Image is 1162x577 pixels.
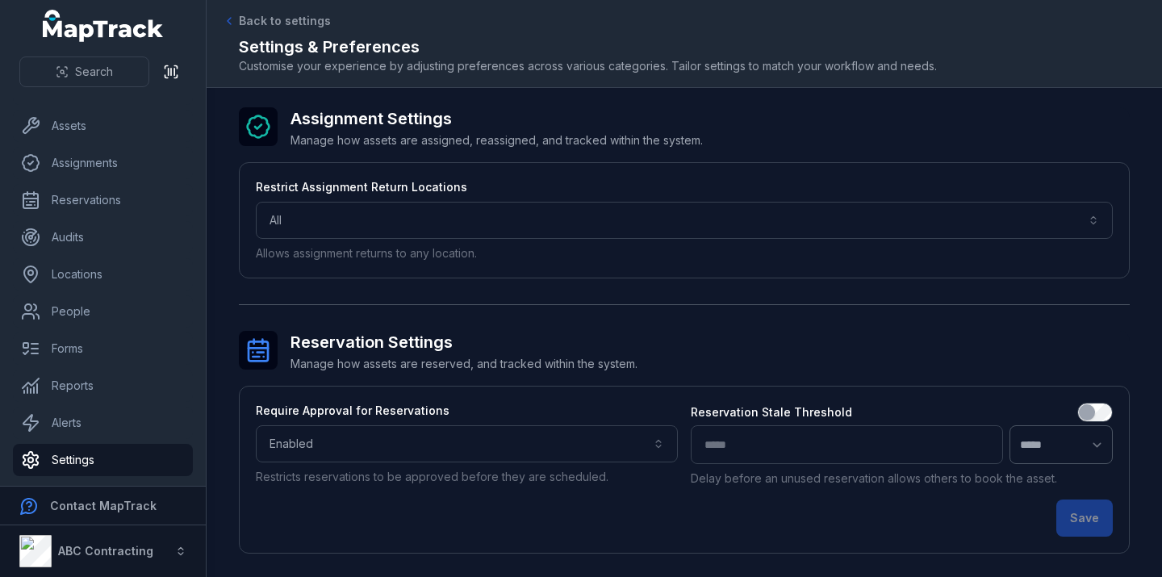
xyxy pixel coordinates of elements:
h2: Settings & Preferences [239,36,1130,58]
p: Allows assignment returns to any location. [256,245,1113,261]
p: Delay before an unused reservation allows others to book the asset. [691,470,1113,487]
a: Back to settings [223,13,331,29]
button: All [256,202,1113,239]
span: Customise your experience by adjusting preferences across various categories. Tailor settings to ... [239,58,1130,74]
a: Reservations [13,184,193,216]
strong: ABC Contracting [58,544,153,558]
p: Restricts reservations to be approved before they are scheduled. [256,469,678,485]
a: Forms [13,332,193,365]
a: Settings [13,444,193,476]
a: Alerts [13,407,193,439]
span: Manage how assets are assigned, reassigned, and tracked within the system. [290,133,703,147]
h2: Assignment Settings [290,107,703,130]
input: :rbk:-form-item-label [691,425,1003,464]
a: Locations [13,258,193,291]
label: Reservation Stale Threshold [691,404,852,420]
a: Reports [13,370,193,402]
strong: Contact MapTrack [50,499,157,512]
button: Enabled [256,425,678,462]
a: Assets [13,110,193,142]
span: Search [75,64,113,80]
a: People [13,295,193,328]
span: Back to settings [239,13,331,29]
label: Restrict Assignment Return Locations [256,179,467,195]
a: Assignments [13,147,193,179]
a: Audits [13,221,193,253]
label: Require Approval for Reservations [256,403,449,419]
a: MapTrack [43,10,164,42]
input: :rbj:-form-item-label [1077,403,1113,422]
span: Manage how assets are reserved, and tracked within the system. [290,357,637,370]
h2: Reservation Settings [290,331,637,353]
button: Search [19,56,149,87]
